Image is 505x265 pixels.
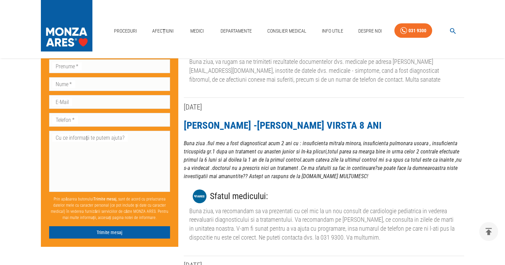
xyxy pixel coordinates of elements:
a: Medici [186,24,208,38]
a: Proceduri [111,24,139,38]
a: [PERSON_NAME] -[PERSON_NAME] VIRSTA 8 ANI [184,119,382,131]
button: Trimite mesaj [49,226,170,239]
span: [DATE] [184,103,202,111]
p: Prin apăsarea butonului , sunt de acord cu prelucrarea datelor mele cu caracter personal (ce pot ... [49,193,170,223]
button: MONZA ARESSfatul medicului:Buna ziua, va rugam sa ne trimiteti rezultatele documentelor dvs. medi... [184,31,464,89]
p: Buna ziua .fiul meu a fost diagnosticat acum 2 ani cu : insuficienta mitrala minora, insuficienta... [184,139,464,181]
h3: Sfatul medicului : [210,189,268,203]
b: Trimite mesaj [93,196,116,201]
a: Despre Noi [356,24,384,38]
div: Buna ziua, va rugam sa ne trimiteti rezultatele documentelor dvs. medicale pe adresa [PERSON_NAME... [189,57,459,84]
a: Info Utile [319,24,346,38]
button: MONZA ARESSfatul medicului:Buna ziua, va recomandam sa va prezentati cu cel mic la un nou consult... [184,181,464,247]
div: Buna ziua, va recomandam sa va prezentati cu cel mic la un nou consult de cardiologie pediatrica ... [189,207,459,242]
a: Consilier Medical [265,24,309,38]
button: delete [479,222,498,241]
div: 031 9300 [408,26,426,35]
a: Departamente [218,24,255,38]
img: MONZA ARES [193,189,206,203]
a: 031 9300 [394,23,432,38]
a: Afecțiuni [149,24,176,38]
